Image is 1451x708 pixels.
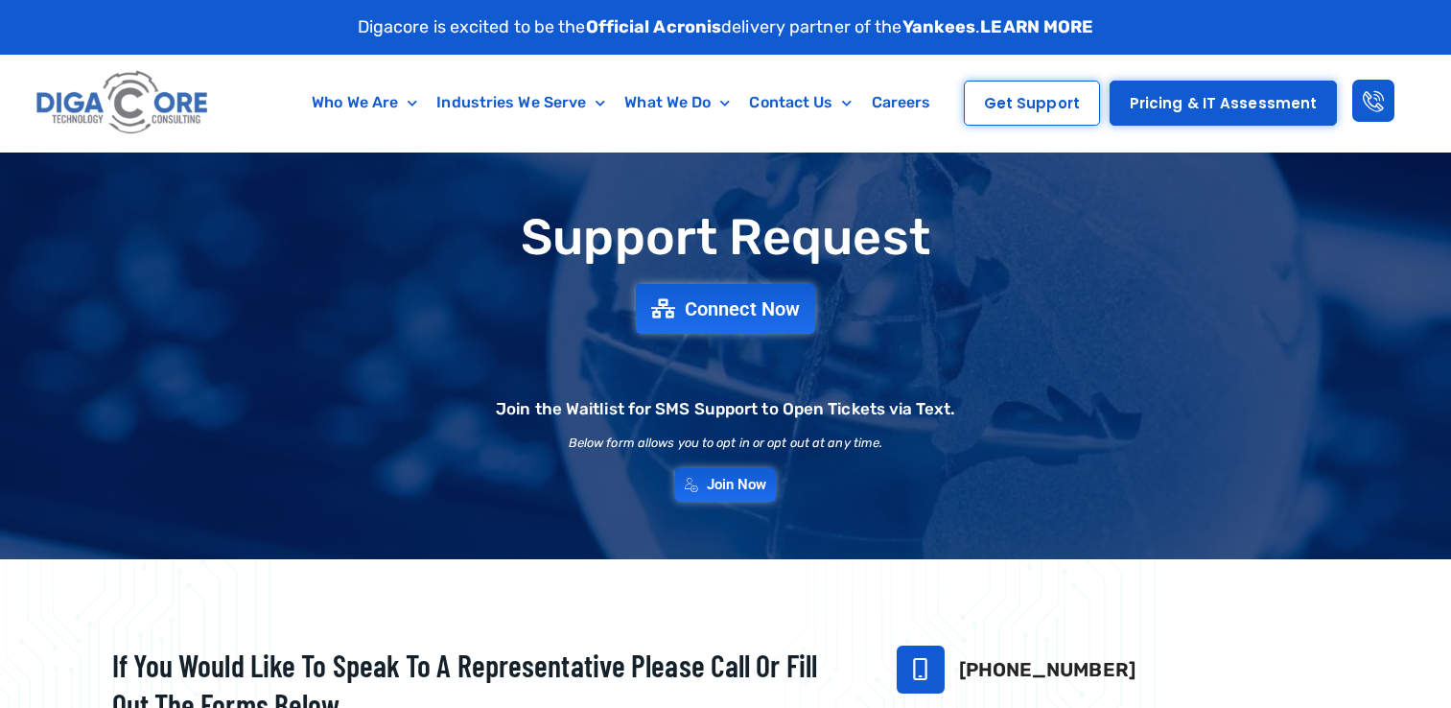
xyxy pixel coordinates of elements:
a: Pricing & IT Assessment [1110,81,1337,126]
a: Careers [862,81,941,125]
strong: Official Acronis [586,16,722,37]
a: Industries We Serve [427,81,615,125]
h2: Join the Waitlist for SMS Support to Open Tickets via Text. [496,401,955,417]
span: Pricing & IT Assessment [1130,96,1317,110]
a: Join Now [675,468,777,502]
a: 732-646-5725 [897,646,945,694]
h2: Below form allows you to opt in or opt out at any time. [569,437,883,449]
nav: Menu [292,81,951,125]
a: Connect Now [636,284,815,334]
strong: Yankees [902,16,976,37]
a: Contact Us [739,81,861,125]
a: [PHONE_NUMBER] [959,658,1135,681]
a: Who We Are [302,81,427,125]
span: Join Now [707,478,767,492]
a: What We Do [615,81,739,125]
p: Digacore is excited to be the delivery partner of the . [358,14,1094,40]
h1: Support Request [64,210,1388,265]
span: Connect Now [685,299,800,319]
img: Digacore logo 1 [32,64,215,142]
a: LEARN MORE [980,16,1093,37]
a: Get Support [964,81,1100,126]
span: Get Support [984,96,1080,110]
